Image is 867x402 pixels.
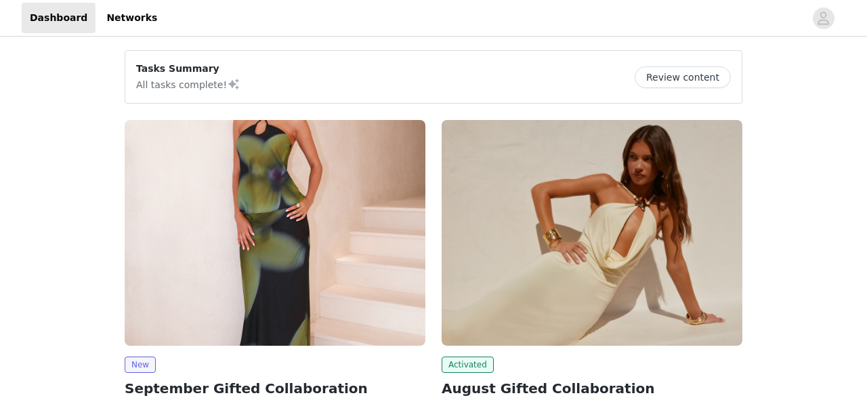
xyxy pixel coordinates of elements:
div: avatar [817,7,830,29]
p: Tasks Summary [136,62,240,76]
h2: August Gifted Collaboration [442,378,742,399]
a: Networks [98,3,165,33]
span: New [125,357,156,373]
span: Activated [442,357,494,373]
p: All tasks complete! [136,76,240,92]
a: Dashboard [22,3,96,33]
h2: September Gifted Collaboration [125,378,425,399]
img: Peppermayo AUS [442,120,742,346]
img: Peppermayo AUS [125,120,425,346]
button: Review content [635,66,731,88]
